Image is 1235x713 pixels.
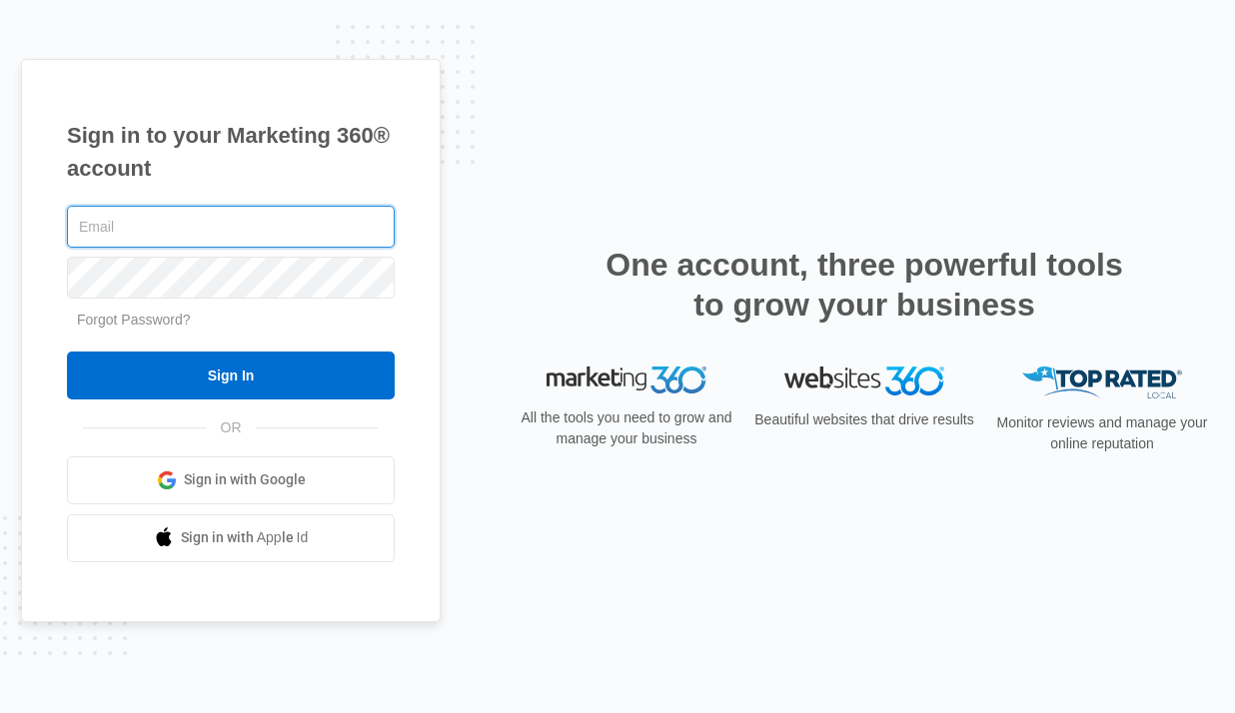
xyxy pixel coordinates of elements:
[67,514,395,562] a: Sign in with Apple Id
[181,527,309,548] span: Sign in with Apple Id
[67,119,395,185] h1: Sign in to your Marketing 360® account
[67,206,395,248] input: Email
[547,366,706,394] img: Marketing 360
[515,407,738,449] p: All the tools you need to grow and manage your business
[990,412,1214,454] p: Monitor reviews and manage your online reputation
[600,245,1129,325] h2: One account, three powerful tools to grow your business
[752,409,976,430] p: Beautiful websites that drive results
[207,417,256,438] span: OR
[184,469,306,490] span: Sign in with Google
[77,312,191,328] a: Forgot Password?
[67,352,395,399] input: Sign In
[1022,366,1182,399] img: Top Rated Local
[784,366,944,395] img: Websites 360
[67,456,395,504] a: Sign in with Google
